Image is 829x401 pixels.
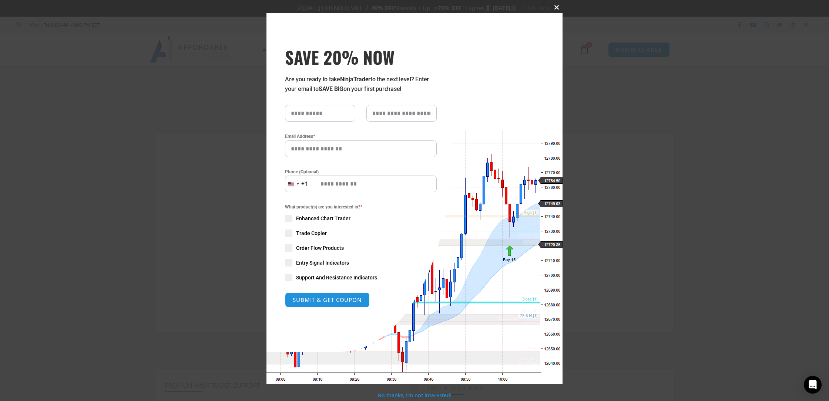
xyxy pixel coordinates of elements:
[296,274,377,281] span: Support And Resistance Indicators
[296,244,344,252] span: Order Flow Products
[285,274,437,281] label: Support And Resistance Indicators
[285,133,437,140] label: Email Address
[340,76,370,83] strong: NinjaTrader
[377,392,451,399] a: No thanks, I’m not interested!
[285,47,437,67] span: SAVE 20% NOW
[285,75,437,94] p: Are you ready to take to the next level? Enter your email to on your first purchase!
[285,259,437,266] label: Entry Signal Indicators
[285,215,437,222] label: Enhanced Chart Trader
[296,259,349,266] span: Entry Signal Indicators
[285,292,370,307] button: SUBMIT & GET COUPON
[804,376,822,394] div: Open Intercom Messenger
[285,168,437,176] label: Phone (Optional)
[285,203,437,211] span: What product(s) are you interested in?
[319,85,343,92] strong: SAVE BIG
[285,176,309,192] button: Selected country
[296,230,327,237] span: Trade Copier
[296,215,350,222] span: Enhanced Chart Trader
[285,230,437,237] label: Trade Copier
[285,244,437,252] label: Order Flow Products
[301,179,309,189] div: +1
